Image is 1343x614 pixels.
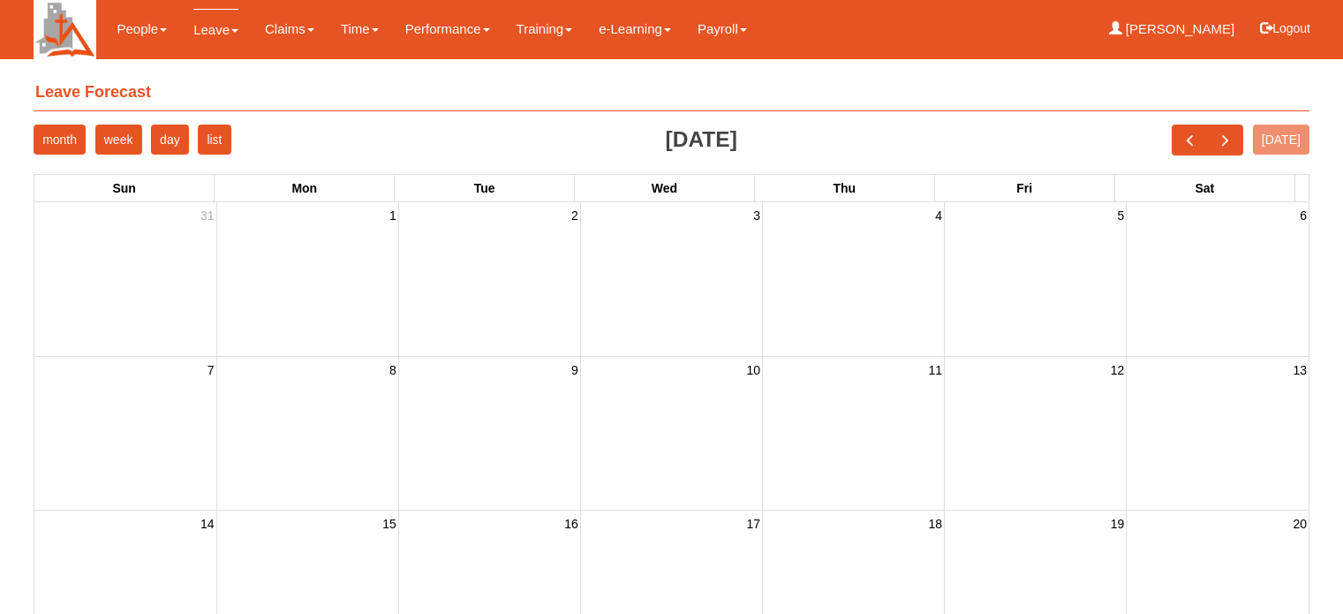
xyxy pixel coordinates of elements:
[599,9,671,49] a: e-Learning
[199,205,216,226] span: 31
[388,360,398,381] span: 8
[570,205,580,226] span: 2
[341,9,379,49] a: Time
[95,125,142,155] button: week
[744,360,762,381] span: 10
[199,513,216,534] span: 14
[1207,125,1243,155] button: next
[112,181,135,195] span: Sun
[1298,205,1309,226] span: 6
[698,9,747,49] a: Payroll
[834,181,856,195] span: Thu
[1291,360,1309,381] span: 13
[34,75,1309,111] h4: Leave Forecast
[1248,7,1323,49] button: Logout
[1109,513,1127,534] span: 19
[381,513,398,534] span: 15
[1115,205,1126,226] span: 5
[193,9,238,50] a: Leave
[570,360,580,381] span: 9
[751,205,762,226] span: 3
[405,9,490,49] a: Performance
[1109,9,1235,49] a: [PERSON_NAME]
[198,125,230,155] button: list
[933,205,944,226] span: 4
[117,9,167,49] a: People
[151,125,189,155] button: day
[652,181,677,195] span: Wed
[1195,181,1214,195] span: Sat
[927,360,945,381] span: 11
[388,205,398,226] span: 1
[1253,125,1309,155] button: [DATE]
[265,9,314,49] a: Claims
[744,513,762,534] span: 17
[291,181,317,195] span: Mon
[1109,360,1127,381] span: 12
[1291,513,1309,534] span: 20
[666,128,737,152] h2: [DATE]
[1016,181,1032,195] span: Fri
[34,125,86,155] button: month
[517,9,573,49] a: Training
[927,513,945,534] span: 18
[1172,125,1208,155] button: prev
[206,360,216,381] span: 7
[562,513,580,534] span: 16
[474,181,495,195] span: Tue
